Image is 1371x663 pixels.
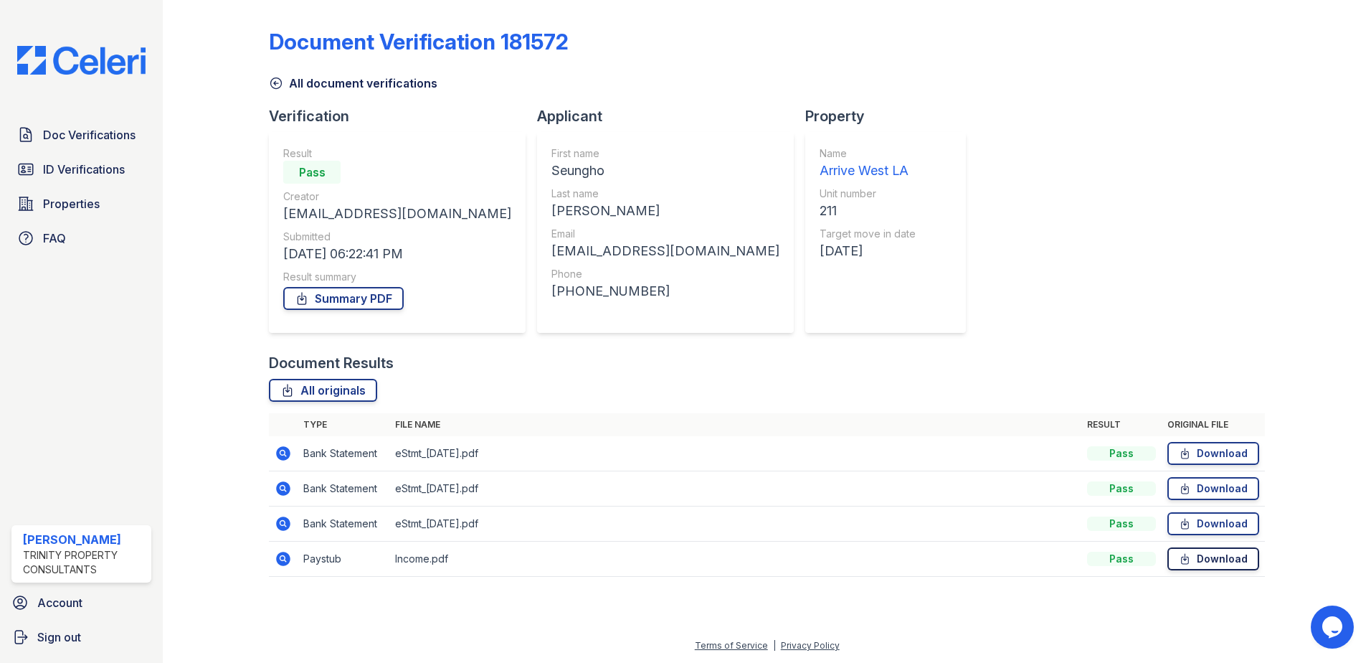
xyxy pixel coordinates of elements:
[298,507,389,542] td: Bank Statement
[551,161,779,181] div: Seungho
[551,201,779,221] div: [PERSON_NAME]
[551,281,779,301] div: [PHONE_NUMBER]
[11,224,151,253] a: FAQ
[1167,442,1259,465] a: Download
[389,542,1081,577] td: Income.pdf
[283,189,511,204] div: Creator
[43,161,125,178] span: ID Verifications
[695,640,768,651] a: Terms of Service
[1081,413,1162,436] th: Result
[283,287,404,310] a: Summary PDF
[1087,517,1156,531] div: Pass
[269,353,394,373] div: Document Results
[11,155,151,184] a: ID Verifications
[269,29,569,55] div: Document Verification 181572
[1087,552,1156,566] div: Pass
[283,244,511,264] div: [DATE] 06:22:41 PM
[1087,481,1156,496] div: Pass
[283,161,341,184] div: Pass
[23,531,146,548] div: [PERSON_NAME]
[805,106,977,126] div: Property
[269,75,437,92] a: All document verifications
[298,471,389,507] td: Bank Statement
[37,594,82,611] span: Account
[820,146,916,161] div: Name
[43,195,100,212] span: Properties
[781,640,840,651] a: Privacy Policy
[1311,606,1357,649] iframe: chat widget
[389,436,1081,471] td: eStmt_[DATE].pdf
[820,241,916,261] div: [DATE]
[283,204,511,224] div: [EMAIL_ADDRESS][DOMAIN_NAME]
[11,189,151,218] a: Properties
[820,227,916,241] div: Target move in date
[820,146,916,181] a: Name Arrive West LA
[298,542,389,577] td: Paystub
[283,270,511,284] div: Result summary
[551,146,779,161] div: First name
[1167,512,1259,535] a: Download
[537,106,805,126] div: Applicant
[1087,446,1156,461] div: Pass
[37,629,81,646] span: Sign out
[1167,547,1259,570] a: Download
[820,201,916,221] div: 211
[6,588,157,617] a: Account
[551,187,779,201] div: Last name
[6,46,157,75] img: CE_Logo_Blue-a8612792a0a2168367f1c8372b55b34899dd931a85d93a1a3d3e32e68fde9ad4.png
[1167,477,1259,500] a: Download
[23,548,146,577] div: Trinity Property Consultants
[11,121,151,149] a: Doc Verifications
[298,413,389,436] th: Type
[820,161,916,181] div: Arrive West LA
[551,241,779,261] div: [EMAIL_ADDRESS][DOMAIN_NAME]
[389,507,1081,542] td: eStmt_[DATE].pdf
[551,267,779,281] div: Phone
[820,187,916,201] div: Unit number
[551,227,779,241] div: Email
[389,471,1081,507] td: eStmt_[DATE].pdf
[43,126,136,144] span: Doc Verifications
[283,230,511,244] div: Submitted
[1162,413,1265,436] th: Original file
[283,146,511,161] div: Result
[269,106,537,126] div: Verification
[6,623,157,652] a: Sign out
[269,379,377,402] a: All originals
[43,230,66,247] span: FAQ
[389,413,1081,436] th: File name
[773,640,776,651] div: |
[298,436,389,471] td: Bank Statement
